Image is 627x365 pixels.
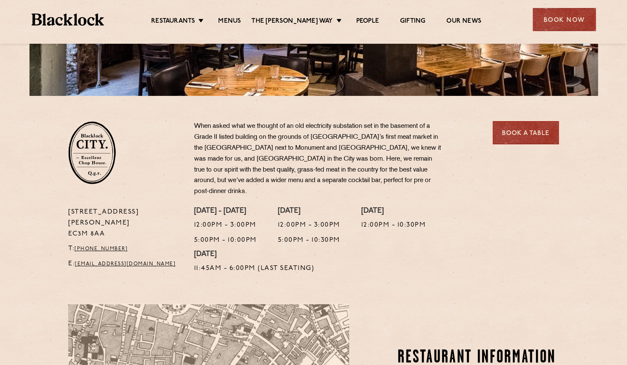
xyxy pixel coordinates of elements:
p: 12:00pm - 10:30pm [361,220,426,231]
a: The [PERSON_NAME] Way [251,17,333,26]
p: 12:00pm - 3:00pm [278,220,340,231]
a: [PHONE_NUMBER] [75,246,128,251]
a: Menus [218,17,241,26]
h4: [DATE] [361,207,426,216]
h4: [DATE] [278,207,340,216]
p: 5:00pm - 10:30pm [278,235,340,246]
p: When asked what we thought of an old electricity substation set in the basement of a Grade II lis... [194,121,443,197]
p: E: [68,259,181,270]
a: Book a Table [493,121,559,144]
p: 5:00pm - 10:00pm [194,235,257,246]
p: 12:00pm - 3:00pm [194,220,257,231]
a: People [356,17,379,26]
p: T: [68,243,181,254]
a: Gifting [400,17,425,26]
a: Our News [446,17,481,26]
h4: [DATE] [194,250,315,259]
p: 11:45am - 6:00pm (Last Seating) [194,263,315,274]
img: BL_Textured_Logo-footer-cropped.svg [32,13,104,26]
a: [EMAIL_ADDRESS][DOMAIN_NAME] [75,262,176,267]
a: Restaurants [151,17,195,26]
h4: [DATE] - [DATE] [194,207,257,216]
div: Book Now [533,8,596,31]
img: City-stamp-default.svg [68,121,116,184]
p: [STREET_ADDRESS][PERSON_NAME] EC3M 8AA [68,207,181,240]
